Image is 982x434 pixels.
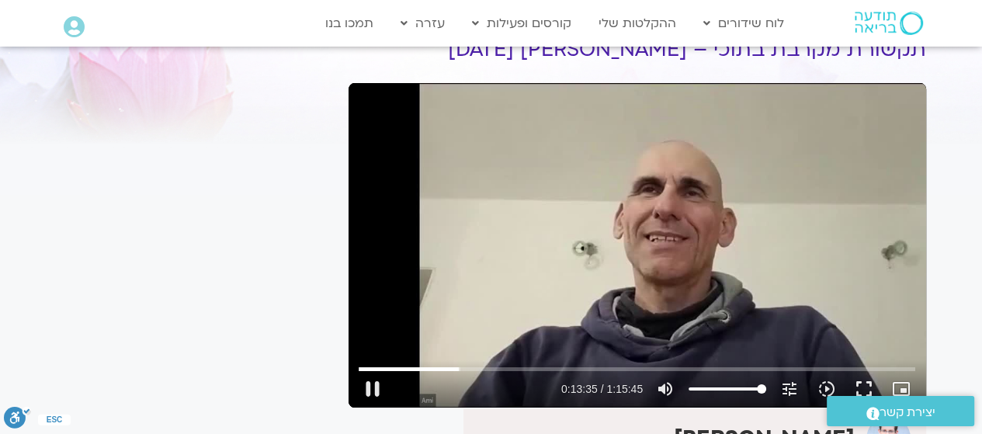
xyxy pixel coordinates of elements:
[827,396,974,426] a: יצירת קשר
[591,9,684,38] a: ההקלטות שלי
[855,12,923,35] img: תודעה בריאה
[393,9,453,38] a: עזרה
[696,9,792,38] a: לוח שידורים
[880,402,935,423] span: יצירת קשר
[464,9,579,38] a: קורסים ופעילות
[318,9,381,38] a: תמכו בנו
[349,38,926,61] h1: תקשורת מקרבת בתוכי – [PERSON_NAME] [DATE]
